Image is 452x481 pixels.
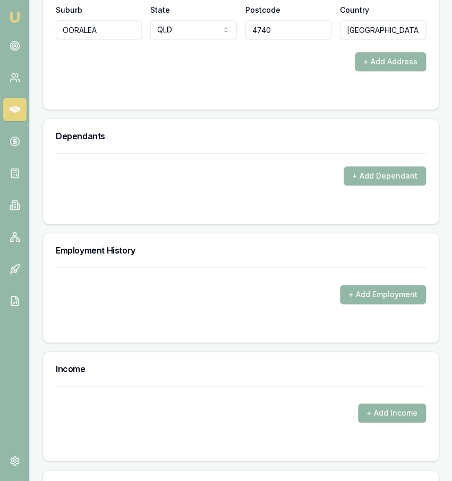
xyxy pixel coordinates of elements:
h3: Employment History [56,246,426,255]
label: Postcode [245,5,280,14]
h3: Dependants [56,132,426,140]
label: Suburb [56,5,82,14]
img: emu-icon-u.png [8,11,21,23]
label: Country [340,5,369,14]
button: + Add Dependant [344,166,426,185]
label: State [150,5,170,14]
button: + Add Income [358,403,426,423]
button: + Add Employment [340,285,426,304]
button: + Add Address [355,52,426,71]
h3: Income [56,365,426,373]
